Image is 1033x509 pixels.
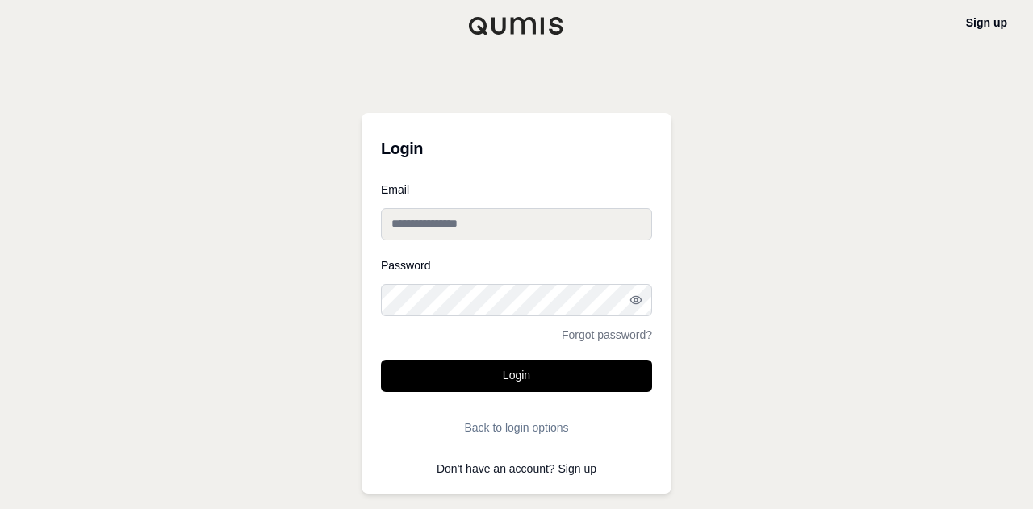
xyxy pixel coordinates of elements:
label: Email [381,184,652,195]
button: Login [381,360,652,392]
p: Don't have an account? [381,463,652,474]
img: Qumis [468,16,565,35]
h3: Login [381,132,652,165]
label: Password [381,260,652,271]
a: Forgot password? [562,329,652,340]
button: Back to login options [381,411,652,444]
a: Sign up [966,16,1007,29]
a: Sign up [558,462,596,475]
